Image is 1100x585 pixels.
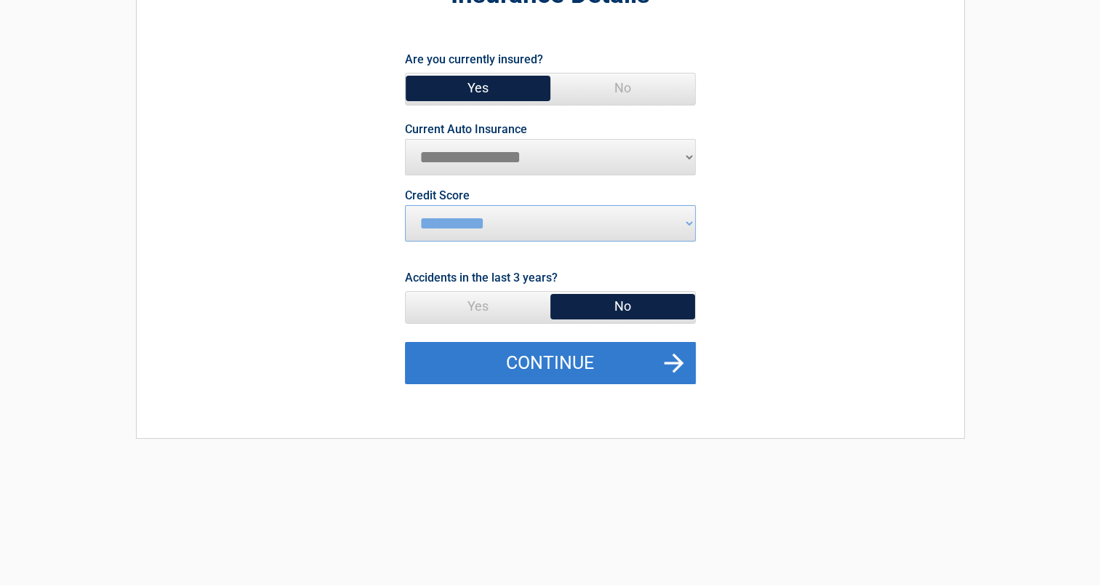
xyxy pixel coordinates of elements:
[406,292,550,321] span: Yes
[405,49,543,69] label: Are you currently insured?
[405,190,470,202] label: Credit Score
[405,342,696,384] button: Continue
[405,268,558,287] label: Accidents in the last 3 years?
[405,124,527,135] label: Current Auto Insurance
[406,73,550,103] span: Yes
[550,73,695,103] span: No
[550,292,695,321] span: No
